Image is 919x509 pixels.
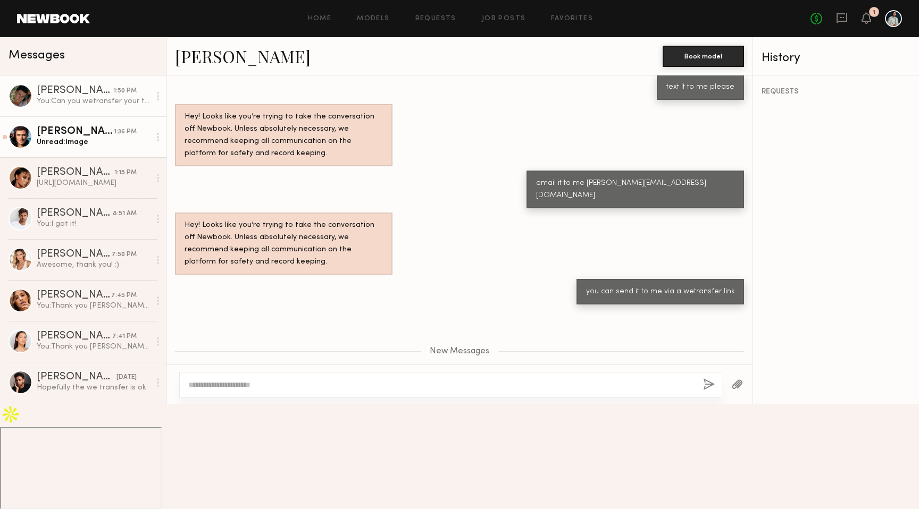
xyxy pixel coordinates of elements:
a: Home [308,15,332,22]
div: Hopefully the we transfer is ok [37,383,150,393]
div: [PERSON_NAME] [37,372,116,383]
div: [PERSON_NAME] [37,167,114,178]
div: Hey! Looks like you’re trying to take the conversation off Newbook. Unless absolutely necessary, ... [185,111,383,160]
a: Book model [663,51,744,60]
div: email it to me [PERSON_NAME][EMAIL_ADDRESS][DOMAIN_NAME] [536,177,734,202]
div: Awesome, thank you! :) [37,260,150,270]
a: Favorites [551,15,593,22]
div: History [762,52,910,64]
div: [PERSON_NAME] [37,290,111,301]
div: Hey! Looks like you’re trying to take the conversation off Newbook. Unless absolutely necessary, ... [185,219,383,268]
div: 8:51 AM [113,209,137,219]
div: [PERSON_NAME] [PERSON_NAME] [37,249,112,260]
a: Job Posts [482,15,526,22]
div: 1:15 PM [114,168,137,178]
div: 7:45 PM [111,291,137,301]
span: Messages [9,49,65,62]
a: Requests [415,15,456,22]
div: You: Thank you [PERSON_NAME]! Hope the wedding went well! Will be in touch! [37,301,150,311]
div: [DATE] [116,372,137,383]
div: you can send it to me via a wetransfer link [586,286,734,298]
div: REQUESTS [762,88,910,96]
div: [PERSON_NAME] [37,126,114,137]
div: 7:41 PM [112,332,137,342]
div: [PERSON_NAME] [37,331,112,342]
div: You: I got it! [37,219,150,229]
button: Book model [663,46,744,67]
div: You: Can you wetransfer your tape, showing client in 2 hours. Thanks! [37,96,150,106]
div: 1:36 PM [114,127,137,137]
div: 1 [873,10,875,15]
div: Unread: Image [37,137,150,147]
div: [PERSON_NAME] [37,86,113,96]
a: Models [357,15,389,22]
div: [PERSON_NAME] [37,208,113,219]
div: 1:50 PM [113,86,137,96]
div: You: Thank you [PERSON_NAME]. Will get back to you this week! [37,342,150,352]
div: [URL][DOMAIN_NAME] [37,178,150,188]
span: New Messages [430,347,489,356]
div: 7:50 PM [112,250,137,260]
a: [PERSON_NAME] [175,45,311,67]
div: text it to me please [666,81,734,94]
